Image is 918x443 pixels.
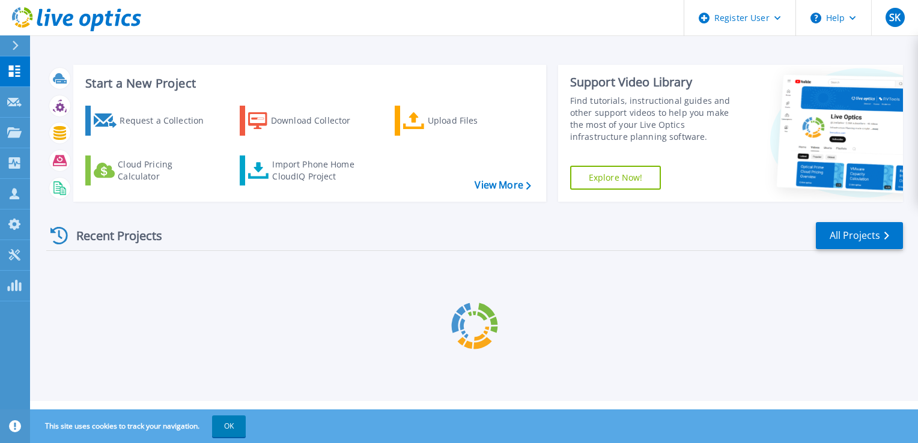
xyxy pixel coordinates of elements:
span: SK [889,13,901,22]
button: OK [212,415,246,437]
a: Explore Now! [570,166,661,190]
div: Find tutorials, instructional guides and other support videos to help you make the most of your L... [570,95,743,143]
div: Support Video Library [570,74,743,90]
div: Import Phone Home CloudIQ Project [272,158,366,182]
div: Cloud Pricing Calculator [118,158,214,182]
a: Cloud Pricing Calculator [85,155,219,185]
a: View More [475,179,530,191]
a: Upload Files [395,106,529,136]
div: Download Collector [271,109,367,133]
a: Download Collector [240,106,374,136]
div: Upload Files [428,109,524,133]
a: Request a Collection [85,106,219,136]
div: Recent Projects [46,221,178,250]
div: Request a Collection [120,109,216,133]
h3: Start a New Project [85,77,530,90]
a: All Projects [816,222,903,249]
span: This site uses cookies to track your navigation. [33,415,246,437]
